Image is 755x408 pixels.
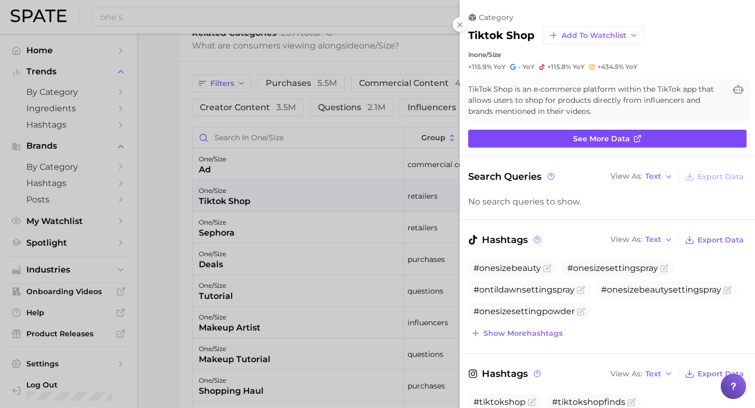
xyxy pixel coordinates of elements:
[543,264,551,273] button: Flag as miscategorized or irrelevant
[573,134,630,143] span: See more data
[577,286,585,294] button: Flag as miscategorized or irrelevant
[468,84,725,117] span: TikTok Shop is an e-commerce platform within the TikTok app that allows users to shop for product...
[698,172,744,181] span: Export Data
[611,371,642,377] span: View As
[645,173,661,179] span: Text
[698,370,744,378] span: Export Data
[473,285,575,295] span: #ontildawnsettingspray
[608,170,675,183] button: View AsText
[468,366,543,381] span: Hashtags
[468,326,565,341] button: Show morehashtags
[518,63,521,71] span: -
[547,63,571,71] span: +115.8%
[479,13,514,22] span: category
[608,233,675,247] button: View AsText
[552,397,625,407] span: #tiktokshopfinds
[645,371,661,377] span: Text
[597,63,624,71] span: +434.5%
[562,31,626,40] span: Add to Watchlist
[468,130,747,148] a: See more data
[567,263,658,273] span: #onesizesettingspray
[682,366,747,381] button: Export Data
[723,286,732,294] button: Flag as miscategorized or irrelevant
[528,398,536,406] button: Flag as miscategorized or irrelevant
[483,329,563,338] span: Show more hashtags
[608,367,675,381] button: View AsText
[627,398,636,406] button: Flag as miscategorized or irrelevant
[698,236,744,245] span: Export Data
[468,63,492,71] span: +115.9%
[625,63,637,71] span: YoY
[543,26,644,44] button: Add to Watchlist
[660,264,669,273] button: Flag as miscategorized or irrelevant
[577,307,585,316] button: Flag as miscategorized or irrelevant
[473,263,541,273] span: #onesizebeauty
[468,197,747,207] div: No search queries to show.
[468,169,556,184] span: Search Queries
[682,232,747,247] button: Export Data
[473,306,575,316] span: #onesizesettingpowder
[493,63,506,71] span: YoY
[573,63,585,71] span: YoY
[611,237,642,242] span: View As
[601,285,721,295] span: #onesizebeautysettingspray
[611,173,642,179] span: View As
[682,169,747,184] button: Export Data
[468,29,535,42] h2: tiktok shop
[474,51,501,59] span: one/size
[522,63,535,71] span: YoY
[468,232,543,247] span: Hashtags
[473,397,526,407] span: #tiktokshop
[645,237,661,242] span: Text
[468,51,747,59] div: in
